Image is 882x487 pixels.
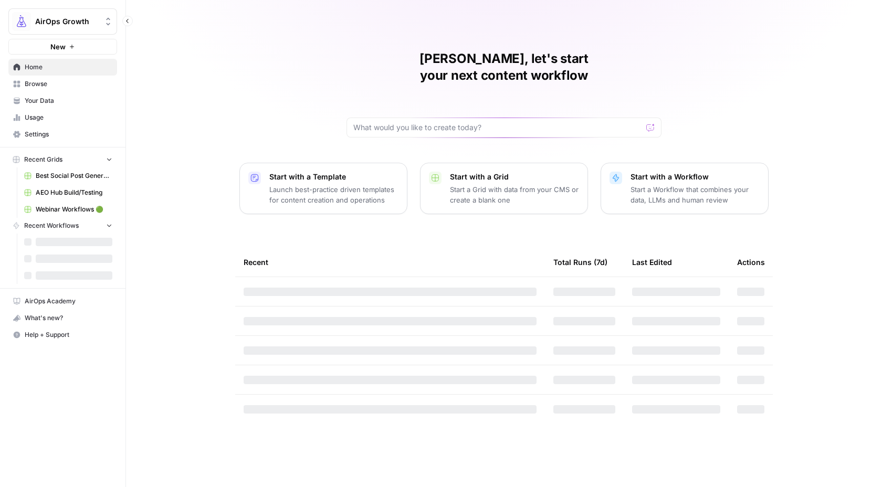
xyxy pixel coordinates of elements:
[8,59,117,76] a: Home
[50,41,66,52] span: New
[601,163,769,214] button: Start with a WorkflowStart a Workflow that combines your data, LLMs and human review
[35,16,99,27] span: AirOps Growth
[8,76,117,92] a: Browse
[553,248,607,277] div: Total Runs (7d)
[8,152,117,167] button: Recent Grids
[25,330,112,340] span: Help + Support
[631,172,760,182] p: Start with a Workflow
[8,92,117,109] a: Your Data
[8,326,117,343] button: Help + Support
[420,163,588,214] button: Start with a GridStart a Grid with data from your CMS or create a blank one
[632,248,672,277] div: Last Edited
[25,96,112,105] span: Your Data
[8,8,117,35] button: Workspace: AirOps Growth
[12,12,31,31] img: AirOps Growth Logo
[353,122,642,133] input: What would you like to create today?
[36,171,112,181] span: Best Social Post Generator Ever Grid
[8,293,117,310] a: AirOps Academy
[9,310,117,326] div: What's new?
[36,205,112,214] span: Webinar Workflows 🟢
[450,172,579,182] p: Start with a Grid
[25,297,112,306] span: AirOps Academy
[269,172,398,182] p: Start with a Template
[19,201,117,218] a: Webinar Workflows 🟢
[25,113,112,122] span: Usage
[8,310,117,326] button: What's new?
[36,188,112,197] span: AEO Hub Build/Testing
[25,62,112,72] span: Home
[239,163,407,214] button: Start with a TemplateLaunch best-practice driven templates for content creation and operations
[244,248,537,277] div: Recent
[346,50,661,84] h1: [PERSON_NAME], let's start your next content workflow
[25,130,112,139] span: Settings
[19,167,117,184] a: Best Social Post Generator Ever Grid
[25,79,112,89] span: Browse
[450,184,579,205] p: Start a Grid with data from your CMS or create a blank one
[19,184,117,201] a: AEO Hub Build/Testing
[8,218,117,234] button: Recent Workflows
[8,126,117,143] a: Settings
[8,39,117,55] button: New
[24,155,62,164] span: Recent Grids
[631,184,760,205] p: Start a Workflow that combines your data, LLMs and human review
[8,109,117,126] a: Usage
[24,221,79,230] span: Recent Workflows
[737,248,765,277] div: Actions
[269,184,398,205] p: Launch best-practice driven templates for content creation and operations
